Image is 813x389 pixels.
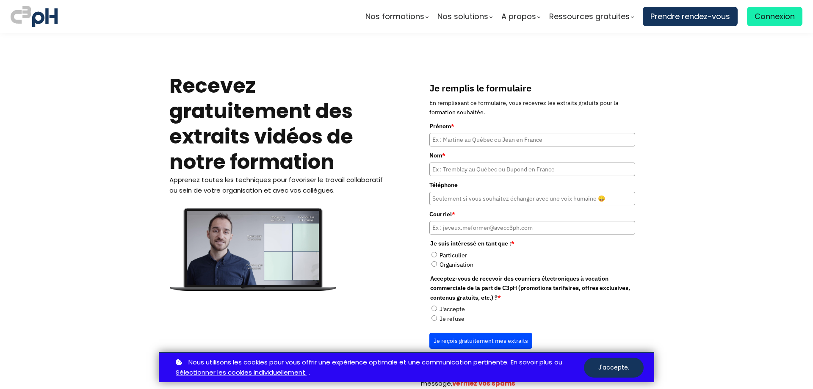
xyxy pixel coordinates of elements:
span: Ressources gratuites [549,10,630,23]
label: J'accepte [440,305,465,313]
span: vérifiez vos spams [452,379,515,388]
input: Seulement si vous souhaitez échanger avec une voix humaine 😄 [429,192,635,205]
img: logo C3PH [11,4,58,29]
h1: Recevez gratuitement des extraits vidéos de notre formation [169,73,392,175]
input: Ex : jeveux.meformer@avecc3ph.com [429,221,635,235]
legend: Acceptez-vous de recevoir des courriers électroniques à vocation commerciale de la part de C3pH (... [429,274,635,302]
span: Connexion [755,10,795,23]
a: En savoir plus [511,357,552,368]
label: Particulier [440,251,467,259]
p: ou . [174,357,584,378]
span: Nos solutions [437,10,488,23]
span: Prendre rendez-vous [650,10,730,23]
legend: Je suis intéressé en tant que : [429,239,515,248]
p: En remplissant ce formulaire, vous recevrez les extraits gratuits pour la formation souhaitée. [429,98,635,117]
button: Je reçois gratuitement mes extraits [429,333,532,349]
a: Prendre rendez-vous [643,7,738,26]
label: Courriel [429,210,635,219]
button: J'accepte. [584,358,644,378]
span: A propos [501,10,536,23]
div: message, [421,378,644,389]
title: Je remplis le formulaire [429,82,635,94]
input: Ex : Martine au Québec ou Jean en France [429,133,635,146]
input: Ex : Tremblay au Québec ou Dupond en France [429,163,635,176]
a: Sélectionner les cookies individuellement. [176,367,307,378]
label: Je refuse [440,315,465,323]
label: Organisation [440,261,473,268]
span: Nous utilisons les cookies pour vous offrir une expérience optimale et une communication pertinente. [188,357,509,368]
label: Téléphone [429,180,635,190]
div: Apprenez toutes les techniques pour favoriser le travail collaboratif au sein de votre organisati... [169,175,392,196]
span: Nos formations [365,10,424,23]
a: Connexion [747,7,802,26]
label: Nom [429,151,635,160]
label: Prénom [429,121,635,131]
